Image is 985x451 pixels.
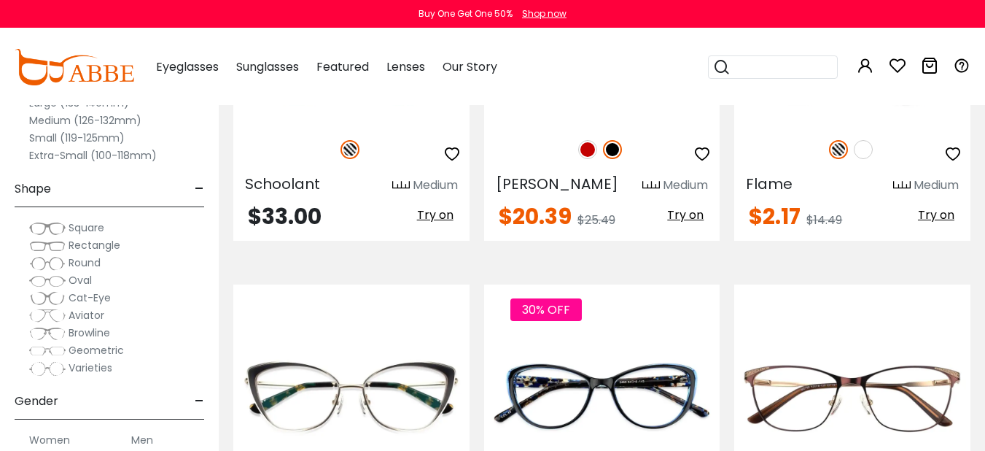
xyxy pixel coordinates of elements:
span: - [195,384,204,419]
span: Varieties [69,361,112,375]
label: Extra-Small (100-118mm) [29,147,157,164]
img: Cat-Eye.png [29,291,66,306]
img: size ruler [392,180,410,191]
span: Rectangle [69,238,120,253]
span: Oval [69,273,92,288]
span: Square [69,220,104,235]
span: Try on [918,207,954,223]
span: Aviator [69,308,104,323]
span: Try on [417,207,453,223]
img: White [854,140,873,159]
img: size ruler [642,180,660,191]
div: Medium [413,177,458,194]
div: Medium [663,177,708,194]
img: Oval.png [29,274,66,288]
img: Pattern [829,140,848,159]
span: Browline [69,325,110,340]
span: $20.39 [499,201,572,232]
img: Rectangle.png [29,239,66,253]
img: Geometric.png [29,344,66,358]
div: Shop now [522,7,567,20]
span: Schoolant [245,174,320,194]
span: Our Story [443,58,497,75]
label: Women [29,431,70,449]
span: - [195,171,204,207]
div: Buy One Get One 50% [418,7,513,20]
img: Browline.png [29,326,66,341]
button: Try on [914,206,959,225]
span: $14.49 [806,212,842,228]
a: Shop now [515,7,567,20]
img: Aviator.png [29,309,66,323]
span: $33.00 [248,201,322,232]
span: 30% OFF [510,298,582,321]
span: $2.17 [749,201,801,232]
img: Pattern [340,140,359,159]
img: Red [578,140,597,159]
span: Shape [15,171,51,207]
span: Cat-Eye [69,290,111,305]
label: Men [131,431,153,449]
span: Geometric [69,343,124,358]
span: Lenses [386,58,425,75]
span: Gender [15,384,58,419]
span: [PERSON_NAME] [496,174,618,194]
span: $25.49 [577,212,615,228]
span: Round [69,255,101,270]
span: Try on [667,207,704,223]
label: Medium (126-132mm) [29,112,141,129]
span: Eyeglasses [156,58,219,75]
img: Black [603,140,622,159]
img: Varieties.png [29,361,66,377]
img: abbeglasses.com [15,49,134,85]
button: Try on [413,206,458,225]
img: size ruler [893,180,911,191]
label: Small (119-125mm) [29,129,125,147]
img: Square.png [29,221,66,236]
span: Featured [316,58,369,75]
button: Try on [663,206,708,225]
div: Medium [914,177,959,194]
span: Flame [746,174,793,194]
img: Round.png [29,256,66,271]
span: Sunglasses [236,58,299,75]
